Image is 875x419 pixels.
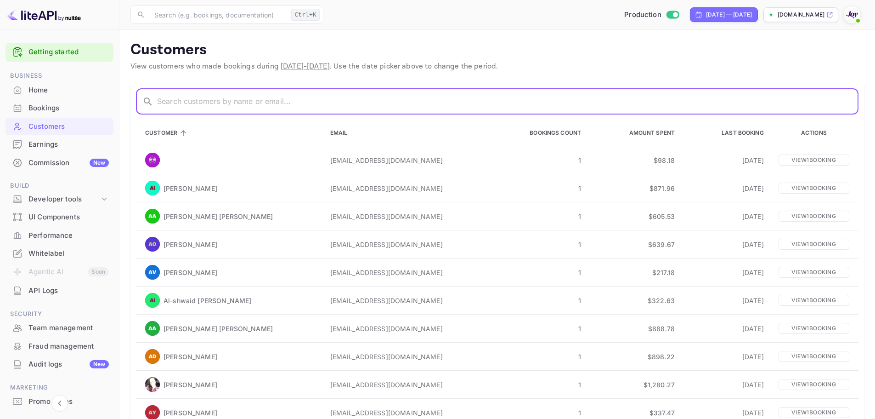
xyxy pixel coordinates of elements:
div: Home [28,85,109,96]
p: [DATE] [689,352,764,362]
div: Fraud management [6,338,113,356]
span: Production [624,10,661,20]
span: Marketing [6,383,113,393]
p: $337.47 [596,408,675,418]
a: Whitelabel [6,245,113,262]
a: UI Components [6,208,113,225]
a: Bookings [6,99,113,116]
input: Search customers by name or email... [157,89,858,115]
p: [DATE] [689,408,764,418]
p: 1 [495,240,581,249]
div: Home [6,81,113,99]
p: [DATE] [689,212,764,221]
div: UI Components [6,208,113,226]
th: Actions [771,120,858,146]
div: API Logs [6,282,113,300]
p: $898.22 [596,352,675,362]
p: 1 [495,155,581,165]
div: Team management [28,323,109,333]
p: [PERSON_NAME] [PERSON_NAME] [164,212,273,221]
div: API Logs [28,286,109,296]
p: 1 [495,380,581,390]
a: Earnings [6,136,113,153]
p: [EMAIL_ADDRESS][DOMAIN_NAME] [330,352,480,362]
p: $639.67 [596,240,675,249]
div: UI Components [28,212,109,223]
img: Afolabi Olomola [145,237,160,252]
img: Al-shwaid Ismael [145,293,160,308]
span: Build [6,181,113,191]
img: Adeyinka Adedeji Adeyinka Adedeji [145,209,160,224]
div: CommissionNew [6,154,113,172]
p: [DATE] [689,324,764,333]
p: [EMAIL_ADDRESS][DOMAIN_NAME] [330,324,480,333]
a: API Logs [6,282,113,299]
p: View 1 booking [779,155,849,166]
input: Search (e.g. bookings, documentation) [149,6,288,24]
span: Last Booking [710,127,764,138]
a: Team management [6,319,113,336]
p: 1 [495,408,581,418]
div: Audit logsNew [6,356,113,373]
span: Email [330,127,360,138]
img: Aaron Imuere [145,181,160,195]
img: LiteAPI logo [7,7,81,22]
a: Audit logsNew [6,356,113,373]
p: View 1 booking [779,183,849,194]
span: Customer [145,127,189,138]
p: [PERSON_NAME] [PERSON_NAME] [164,324,273,333]
p: [PERSON_NAME] [164,408,217,418]
p: View 1 booking [779,239,849,250]
span: View customers who made bookings during . Use the date picker above to change the period. [130,62,498,71]
div: [DATE] — [DATE] [706,11,752,19]
button: Collapse navigation [51,395,68,412]
p: 1 [495,352,581,362]
div: Audit logs [28,359,109,370]
p: View 1 booking [779,211,849,222]
a: Fraud management [6,338,113,355]
p: [DATE] [689,268,764,277]
p: $888.78 [596,324,675,333]
a: Getting started [28,47,109,57]
div: Performance [6,227,113,245]
p: $217.18 [596,268,675,277]
p: [DATE] [689,184,764,193]
div: Earnings [28,139,109,150]
div: Promo codes [28,396,109,407]
p: Customers [130,41,864,59]
p: [EMAIL_ADDRESS][DOMAIN_NAME] [330,380,480,390]
div: New [90,360,109,368]
p: [PERSON_NAME] [164,184,217,193]
p: [DATE] [689,155,764,165]
p: [DATE] [689,296,764,305]
div: Switch to Sandbox mode [621,10,683,20]
a: CommissionNew [6,154,113,171]
p: View 1 booking [779,351,849,362]
a: Home [6,81,113,98]
p: Al-shwaid [PERSON_NAME] [164,296,251,305]
p: [PERSON_NAME] [164,240,217,249]
div: Commission [28,158,109,168]
p: [EMAIL_ADDRESS][DOMAIN_NAME] [330,240,480,249]
p: 1 [495,212,581,221]
p: $98.18 [596,155,675,165]
p: $322.63 [596,296,675,305]
img: Aj Vaschina [145,265,160,280]
p: View 1 booking [779,295,849,306]
p: [EMAIL_ADDRESS][DOMAIN_NAME] [330,296,480,305]
span: Amount Spent [617,127,675,138]
span: Bookings Count [518,127,581,138]
p: $605.53 [596,212,675,221]
p: [DATE] [689,380,764,390]
p: 1 [495,268,581,277]
div: Whitelabel [28,248,109,259]
p: View 1 booking [779,267,849,278]
div: New [90,159,109,167]
div: Promo codes [6,393,113,411]
p: [DATE] [689,240,764,249]
p: $871.96 [596,184,675,193]
p: [PERSON_NAME] [164,352,217,362]
div: Developer tools [28,194,100,205]
p: [EMAIL_ADDRESS][DOMAIN_NAME] [330,212,480,221]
